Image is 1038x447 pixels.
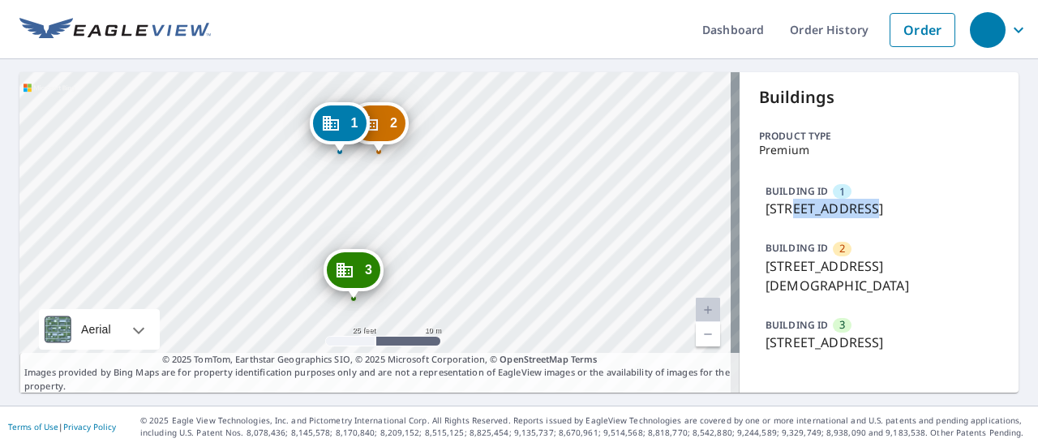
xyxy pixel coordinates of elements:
[19,353,740,393] p: Images provided by Bing Maps are for property identification purposes only and are not a represen...
[696,322,720,346] a: Current Level 20, Zoom Out
[766,241,828,255] p: BUILDING ID
[839,317,845,333] span: 3
[759,144,999,157] p: Premium
[759,129,999,144] p: Product type
[162,353,598,367] span: © 2025 TomTom, Earthstar Geographics SIO, © 2025 Microsoft Corporation, ©
[571,353,598,365] a: Terms
[140,415,1030,439] p: © 2025 Eagle View Technologies, Inc. and Pictometry International Corp. All Rights Reserved. Repo...
[766,333,993,352] p: [STREET_ADDRESS]
[309,102,369,153] div: Dropped pin, building 1, Commercial property, 110 E Church St Weatherford, TX 76086
[349,102,409,153] div: Dropped pin, building 2, Commercial property, 112 E Church St Weatherford, TX 76086
[890,13,955,47] a: Order
[839,184,845,200] span: 1
[76,309,116,350] div: Aerial
[766,318,828,332] p: BUILDING ID
[39,309,160,350] div: Aerial
[500,353,568,365] a: OpenStreetMap
[766,256,993,295] p: [STREET_ADDRESS][DEMOGRAPHIC_DATA]
[696,298,720,322] a: Current Level 20, Zoom In Disabled
[839,241,845,256] span: 2
[766,184,828,198] p: BUILDING ID
[766,199,993,218] p: [STREET_ADDRESS]
[8,421,58,432] a: Terms of Use
[8,422,116,432] p: |
[365,264,372,276] span: 3
[390,117,397,129] span: 2
[19,18,211,42] img: EV Logo
[324,249,384,299] div: Dropped pin, building 3, Commercial property, 120 College Ave Weatherford, TX 76086
[350,117,358,129] span: 1
[759,85,999,110] p: Buildings
[63,421,116,432] a: Privacy Policy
